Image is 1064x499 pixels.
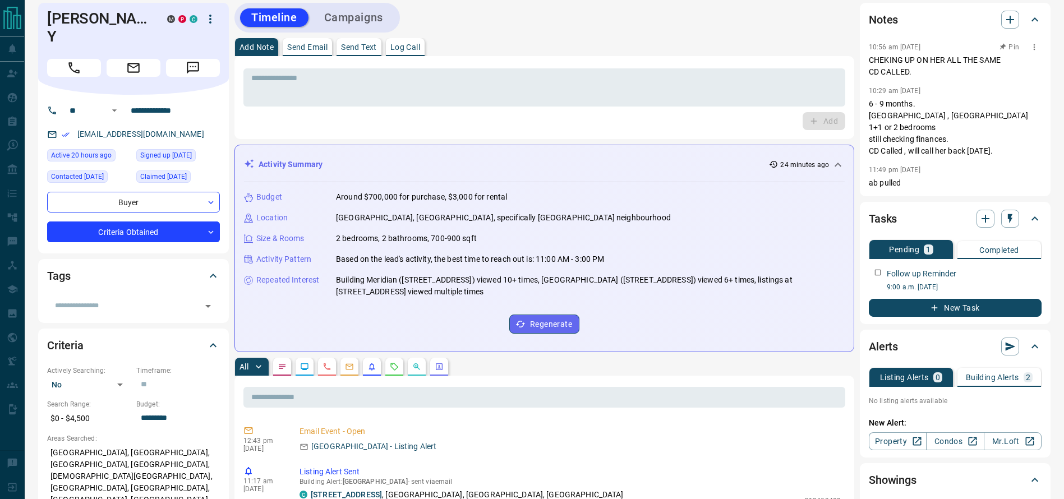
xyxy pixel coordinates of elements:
[77,130,204,138] a: [EMAIL_ADDRESS][DOMAIN_NAME]
[869,333,1042,360] div: Alerts
[47,267,70,285] h2: Tags
[887,268,956,280] p: Follow up Reminder
[256,233,305,244] p: Size & Rooms
[869,11,898,29] h2: Notes
[108,104,121,117] button: Open
[936,373,940,381] p: 0
[869,417,1042,429] p: New Alert:
[993,42,1026,52] button: Pin
[869,98,1042,157] p: 6 - 9 months. [GEOGRAPHIC_DATA] , [GEOGRAPHIC_DATA] 1+1 or 2 bedrooms still checking finances. CD...
[311,441,436,452] p: [GEOGRAPHIC_DATA] - Listing Alert
[136,170,220,186] div: Sat Aug 16 2025
[869,166,920,174] p: 11:49 pm [DATE]
[336,191,507,203] p: Around $700,000 for purchase, $3,000 for rental
[300,426,841,437] p: Email Event - Open
[243,437,283,445] p: 12:43 pm
[323,362,331,371] svg: Calls
[167,15,175,23] div: mrloft.ca
[345,362,354,371] svg: Emails
[136,399,220,409] p: Budget:
[256,274,319,286] p: Repeated Interest
[390,43,420,51] p: Log Call
[62,131,70,138] svg: Email Verified
[336,274,845,298] p: Building Meridian ([STREET_ADDRESS]) viewed 10+ times, [GEOGRAPHIC_DATA] ([STREET_ADDRESS]) viewe...
[926,246,931,253] p: 1
[336,212,671,224] p: [GEOGRAPHIC_DATA], [GEOGRAPHIC_DATA], specifically [GEOGRAPHIC_DATA] neighbourhood
[178,15,186,23] div: property.ca
[51,171,104,182] span: Contacted [DATE]
[47,262,220,289] div: Tags
[336,253,604,265] p: Based on the lead's activity, the best time to reach out is: 11:00 AM - 3:00 PM
[509,315,579,334] button: Regenerate
[341,43,377,51] p: Send Text
[300,466,841,478] p: Listing Alert Sent
[300,491,307,498] div: condos.ca
[243,477,283,485] p: 11:17 am
[889,246,919,253] p: Pending
[47,10,150,45] h1: [PERSON_NAME] Y
[887,282,1042,292] p: 9:00 a.m. [DATE]
[47,376,131,394] div: No
[336,233,477,244] p: 2 bedrooms, 2 bathrooms, 700-900 sqft
[239,363,248,371] p: All
[47,59,101,77] span: Call
[287,43,328,51] p: Send Email
[47,399,131,409] p: Search Range:
[869,6,1042,33] div: Notes
[240,8,308,27] button: Timeline
[869,432,927,450] a: Property
[435,362,444,371] svg: Agent Actions
[300,362,309,371] svg: Lead Browsing Activity
[390,362,399,371] svg: Requests
[166,59,220,77] span: Message
[200,298,216,314] button: Open
[47,170,131,186] div: Wed Sep 03 2025
[47,221,220,242] div: Criteria Obtained
[869,54,1042,78] p: CHEKING UP ON HER ALL THE SAME CD CALLED.
[343,478,408,486] span: [GEOGRAPHIC_DATA]
[367,362,376,371] svg: Listing Alerts
[259,159,323,170] p: Activity Summary
[869,210,897,228] h2: Tasks
[47,192,220,212] div: Buyer
[140,150,192,161] span: Signed up [DATE]
[869,299,1042,317] button: New Task
[243,445,283,452] p: [DATE]
[869,205,1042,232] div: Tasks
[869,466,1042,493] div: Showings
[984,432,1042,450] a: Mr.Loft
[869,338,898,355] h2: Alerts
[300,478,841,486] p: Building Alert : - sent via email
[926,432,984,450] a: Condos
[412,362,421,371] svg: Opportunities
[979,246,1019,254] p: Completed
[47,433,220,443] p: Areas Searched:
[140,171,187,182] span: Claimed [DATE]
[256,212,288,224] p: Location
[107,59,160,77] span: Email
[869,43,920,51] p: 10:56 am [DATE]
[313,8,394,27] button: Campaigns
[880,373,929,381] p: Listing Alerts
[256,253,311,265] p: Activity Pattern
[244,154,845,175] div: Activity Summary24 minutes ago
[243,485,283,493] p: [DATE]
[47,149,131,165] div: Mon Oct 13 2025
[239,43,274,51] p: Add Note
[869,87,920,95] p: 10:29 am [DATE]
[780,160,829,170] p: 24 minutes ago
[311,490,382,499] a: [STREET_ADDRESS]
[47,332,220,359] div: Criteria
[256,191,282,203] p: Budget
[869,471,916,489] h2: Showings
[190,15,197,23] div: condos.ca
[966,373,1019,381] p: Building Alerts
[47,409,131,428] p: $0 - $4,500
[51,150,112,161] span: Active 20 hours ago
[136,366,220,376] p: Timeframe:
[47,366,131,376] p: Actively Searching:
[1026,373,1030,381] p: 2
[136,149,220,165] div: Sat Jul 02 2016
[869,177,1042,189] p: ab pulled
[869,396,1042,406] p: No listing alerts available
